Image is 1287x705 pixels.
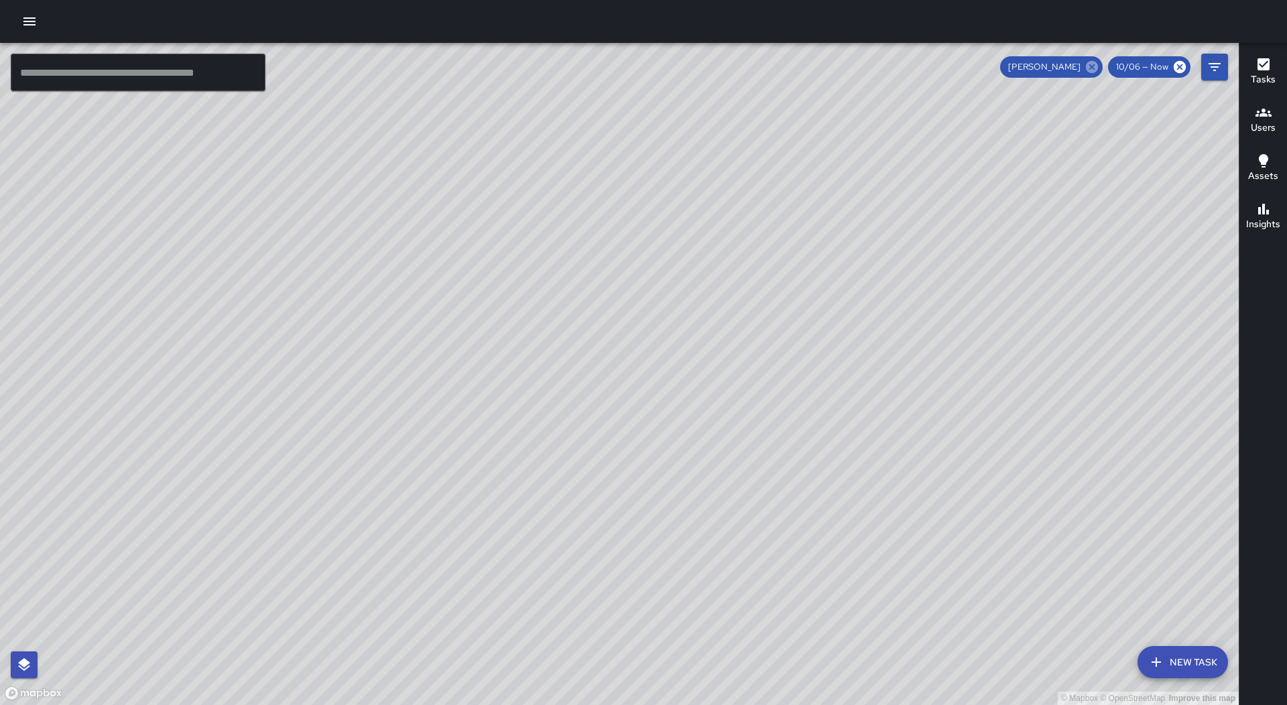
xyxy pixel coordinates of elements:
[1248,169,1278,184] h6: Assets
[1251,121,1276,135] h6: Users
[1239,48,1287,97] button: Tasks
[1000,60,1089,74] span: [PERSON_NAME]
[1108,56,1190,78] div: 10/06 — Now
[1239,97,1287,145] button: Users
[1239,145,1287,193] button: Assets
[1201,54,1228,80] button: Filters
[1246,217,1280,232] h6: Insights
[1108,60,1176,74] span: 10/06 — Now
[1251,72,1276,87] h6: Tasks
[1000,56,1103,78] div: [PERSON_NAME]
[1239,193,1287,241] button: Insights
[1138,646,1228,678] button: New Task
